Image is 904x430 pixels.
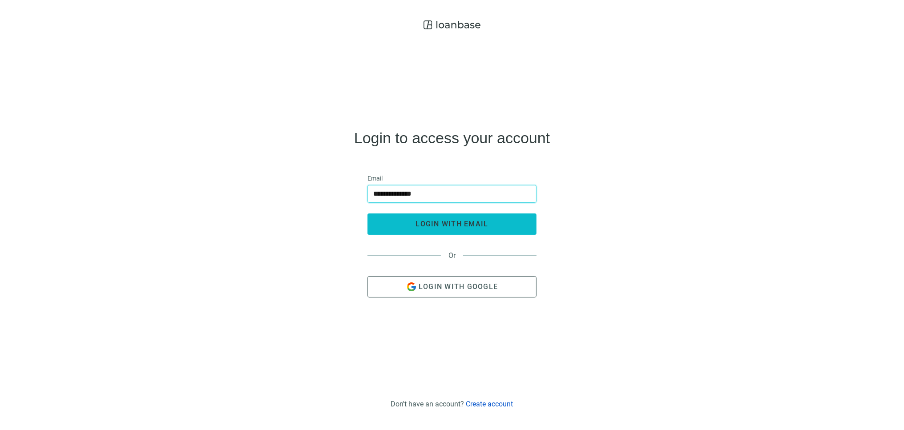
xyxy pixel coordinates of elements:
span: login with email [416,220,488,228]
span: Login with Google [419,282,498,291]
h4: Login to access your account [354,131,550,145]
a: Create account [466,400,513,408]
span: Or [441,251,463,260]
span: Email [367,173,383,183]
button: login with email [367,213,537,235]
button: Login with Google [367,276,537,297]
div: Don't have an account? [391,400,513,408]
